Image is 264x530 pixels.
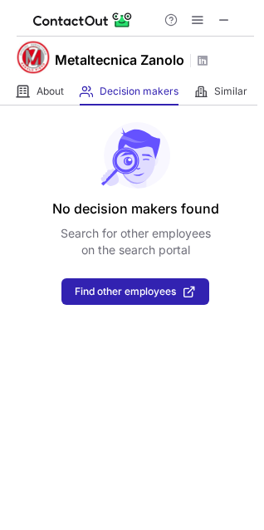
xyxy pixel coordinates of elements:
[52,199,219,218] header: No decision makers found
[100,122,171,189] img: No leads found
[75,286,176,297] span: Find other employees
[100,85,178,98] span: Decision makers
[17,41,50,74] img: 4c7d66d505ece0afa59262c8400846d5
[61,278,209,305] button: Find other employees
[55,50,184,70] h1: Metaltecnica Zanolo
[61,225,211,258] p: Search for other employees on the search portal
[214,85,247,98] span: Similar
[33,10,133,30] img: ContactOut v5.3.10
[37,85,64,98] span: About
